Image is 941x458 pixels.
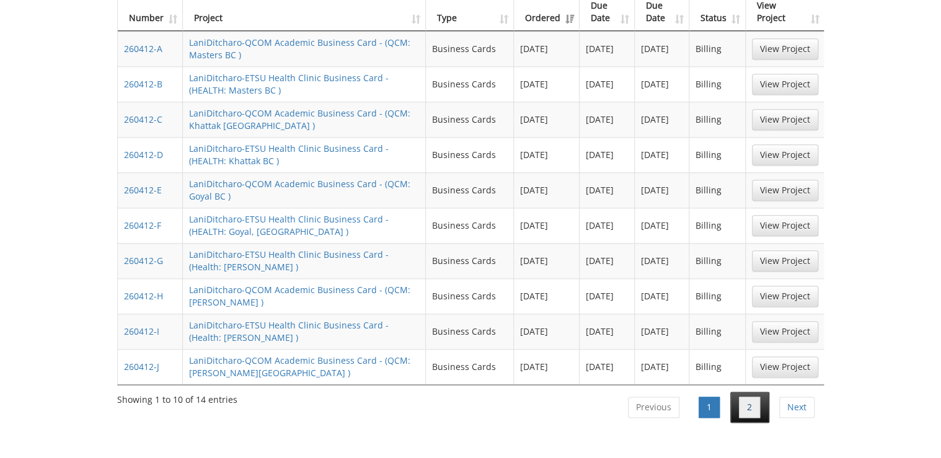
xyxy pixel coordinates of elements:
[752,38,818,59] a: View Project
[514,102,580,137] td: [DATE]
[580,243,634,278] td: [DATE]
[514,208,580,243] td: [DATE]
[124,290,163,302] a: 260412-H
[426,66,514,102] td: Business Cards
[426,349,514,384] td: Business Cards
[189,107,410,131] a: LaniDitcharo-QCOM Academic Business Card - (QCM: Khattak [GEOGRAPHIC_DATA] )
[689,314,746,349] td: Billing
[124,113,162,125] a: 260412-C
[426,102,514,137] td: Business Cards
[635,66,689,102] td: [DATE]
[514,172,580,208] td: [DATE]
[514,278,580,314] td: [DATE]
[752,356,818,377] a: View Project
[580,102,634,137] td: [DATE]
[635,137,689,172] td: [DATE]
[124,219,161,231] a: 260412-F
[426,278,514,314] td: Business Cards
[689,137,746,172] td: Billing
[426,208,514,243] td: Business Cards
[189,355,410,379] a: LaniDitcharo-QCOM Academic Business Card - (QCM: [PERSON_NAME][GEOGRAPHIC_DATA] )
[514,66,580,102] td: [DATE]
[580,31,634,66] td: [DATE]
[752,180,818,201] a: View Project
[689,66,746,102] td: Billing
[189,178,410,202] a: LaniDitcharo-QCOM Academic Business Card - (QCM: Goyal BC )
[689,349,746,384] td: Billing
[635,243,689,278] td: [DATE]
[689,278,746,314] td: Billing
[124,255,163,266] a: 260412-G
[752,74,818,95] a: View Project
[779,397,815,418] a: Next
[124,184,162,196] a: 260412-E
[124,43,162,55] a: 260412-A
[628,397,679,418] a: Previous
[689,102,746,137] td: Billing
[689,243,746,278] td: Billing
[635,208,689,243] td: [DATE]
[580,314,634,349] td: [DATE]
[699,397,720,418] a: 1
[752,215,818,236] a: View Project
[189,249,389,273] a: LaniDitcharo-ETSU Health Clinic Business Card - (Health: [PERSON_NAME] )
[689,172,746,208] td: Billing
[635,31,689,66] td: [DATE]
[426,314,514,349] td: Business Cards
[580,349,634,384] td: [DATE]
[117,389,237,406] div: Showing 1 to 10 of 14 entries
[752,109,818,130] a: View Project
[514,31,580,66] td: [DATE]
[752,144,818,165] a: View Project
[635,102,689,137] td: [DATE]
[739,397,760,418] a: 2
[124,149,163,161] a: 260412-D
[189,143,389,167] a: LaniDitcharo-ETSU Health Clinic Business Card - (HEALTH: Khattak BC )
[189,319,389,343] a: LaniDitcharo-ETSU Health Clinic Business Card - (Health: [PERSON_NAME] )
[514,243,580,278] td: [DATE]
[189,37,410,61] a: LaniDitcharo-QCOM Academic Business Card - (QCM: Masters BC )
[635,314,689,349] td: [DATE]
[635,172,689,208] td: [DATE]
[689,208,746,243] td: Billing
[752,250,818,271] a: View Project
[189,72,389,96] a: LaniDitcharo-ETSU Health Clinic Business Card - (HEALTH: Masters BC )
[124,361,159,372] a: 260412-J
[580,278,634,314] td: [DATE]
[580,208,634,243] td: [DATE]
[426,137,514,172] td: Business Cards
[635,349,689,384] td: [DATE]
[514,349,580,384] td: [DATE]
[689,31,746,66] td: Billing
[426,31,514,66] td: Business Cards
[635,278,689,314] td: [DATE]
[189,213,389,237] a: LaniDitcharo-ETSU Health Clinic Business Card - (HEALTH: Goyal, [GEOGRAPHIC_DATA] )
[580,66,634,102] td: [DATE]
[752,321,818,342] a: View Project
[514,137,580,172] td: [DATE]
[426,172,514,208] td: Business Cards
[514,314,580,349] td: [DATE]
[189,284,410,308] a: LaniDitcharo-QCOM Academic Business Card - (QCM: [PERSON_NAME] )
[580,137,634,172] td: [DATE]
[752,286,818,307] a: View Project
[426,243,514,278] td: Business Cards
[124,78,162,90] a: 260412-B
[124,325,159,337] a: 260412-I
[580,172,634,208] td: [DATE]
